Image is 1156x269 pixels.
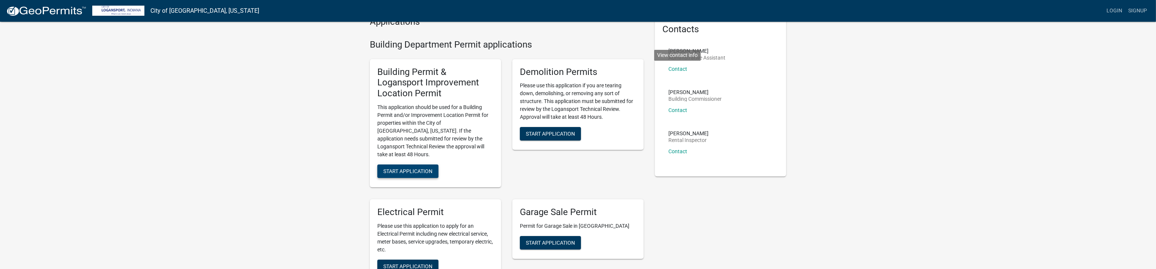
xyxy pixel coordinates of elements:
[668,48,725,54] p: [PERSON_NAME]
[520,67,636,78] h5: Demolition Permits
[668,107,687,113] a: Contact
[150,4,259,17] a: City of [GEOGRAPHIC_DATA], [US_STATE]
[662,24,779,35] h5: Contacts
[520,236,581,250] button: Start Application
[526,239,575,245] span: Start Application
[377,103,494,158] p: This application should be used for a Building Permit and/or Improvement Location Permit for prop...
[377,207,494,218] h5: Electrical Permit
[377,222,494,254] p: Please use this application to apply for an Electrical Permit including new electrical service, m...
[520,82,636,121] p: Please use this application if you are tearing down, demolishing, or removing any sort of structu...
[668,137,709,143] p: Rental Inspector
[526,131,575,137] span: Start Application
[370,39,644,50] h4: Building Department Permit applications
[1103,4,1125,18] a: Login
[383,263,432,269] span: Start Application
[383,168,432,174] span: Start Application
[668,96,722,102] p: Building Commissioner
[668,66,687,72] a: Contact
[520,207,636,218] h5: Garage Sale Permit
[1125,4,1150,18] a: Signup
[668,148,687,154] a: Contact
[92,6,144,16] img: City of Logansport, Indiana
[668,131,709,136] p: [PERSON_NAME]
[377,164,438,178] button: Start Application
[520,222,636,230] p: Permit for Garage Sale in [GEOGRAPHIC_DATA]
[370,16,644,27] h4: Applications
[520,127,581,140] button: Start Application
[668,90,722,95] p: [PERSON_NAME]
[377,67,494,99] h5: Building Permit & Logansport Improvement Location Permit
